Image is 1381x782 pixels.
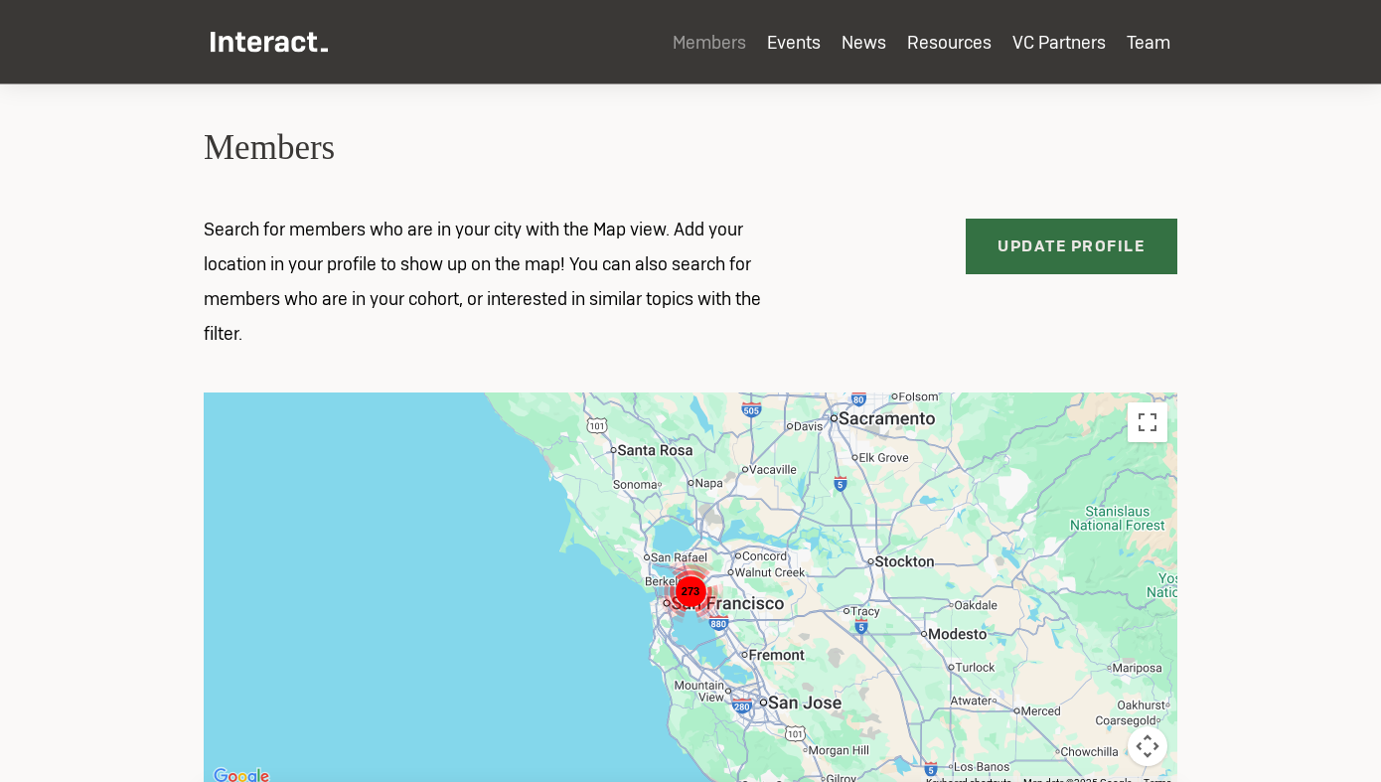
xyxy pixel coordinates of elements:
h2: Members [204,125,1177,172]
button: Toggle fullscreen view [1128,402,1167,442]
a: Resources [907,31,992,54]
a: News [842,31,886,54]
a: Members [673,31,746,54]
p: Search for members who are in your city with the Map view. Add your location in your profile to s... [183,212,809,351]
div: 273 [658,558,723,624]
a: Events [767,31,821,54]
img: Interact Logo [211,32,328,53]
a: Update Profile [966,219,1178,274]
a: Team [1127,31,1170,54]
a: VC Partners [1012,31,1106,54]
button: Map camera controls [1128,726,1167,766]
